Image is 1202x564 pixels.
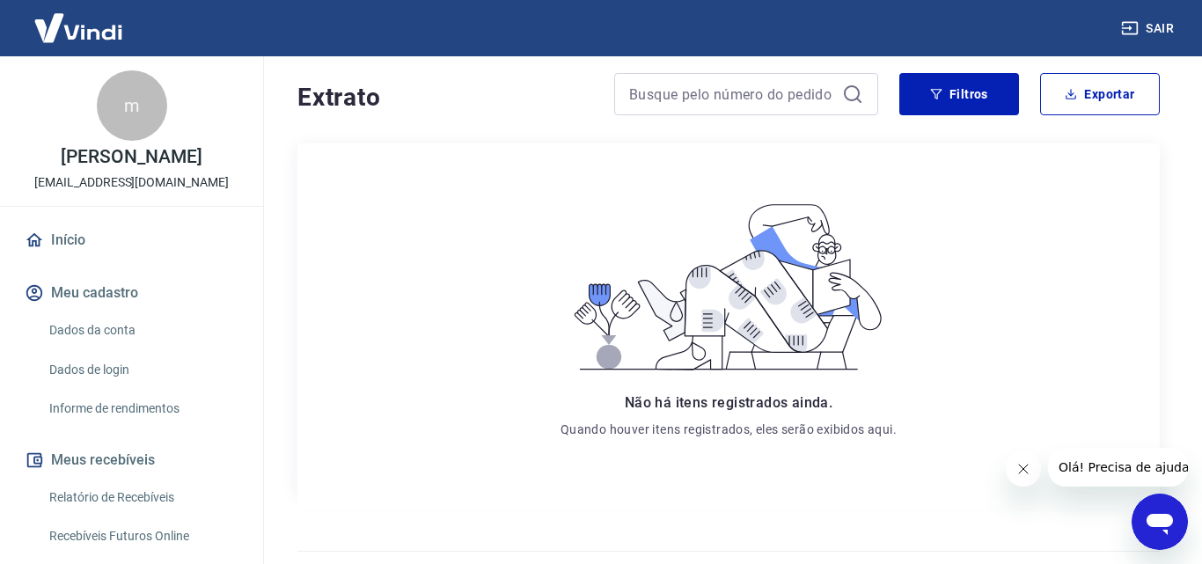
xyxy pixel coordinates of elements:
[629,81,835,107] input: Busque pelo número do pedido
[1006,451,1041,487] iframe: Fechar mensagem
[21,274,242,312] button: Meu cadastro
[11,12,148,26] span: Olá! Precisa de ajuda?
[21,441,242,480] button: Meus recebíveis
[42,312,242,348] a: Dados da conta
[97,70,167,141] div: m
[42,391,242,427] a: Informe de rendimentos
[42,480,242,516] a: Relatório de Recebíveis
[625,394,832,411] span: Não há itens registrados ainda.
[61,148,202,166] p: [PERSON_NAME]
[21,1,136,55] img: Vindi
[42,518,242,554] a: Recebíveis Futuros Online
[297,80,593,115] h4: Extrato
[34,173,229,192] p: [EMAIL_ADDRESS][DOMAIN_NAME]
[1040,73,1160,115] button: Exportar
[561,421,897,438] p: Quando houver itens registrados, eles serão exibidos aqui.
[1118,12,1181,45] button: Sair
[899,73,1019,115] button: Filtros
[21,221,242,260] a: Início
[1132,494,1188,550] iframe: Botão para abrir a janela de mensagens
[42,352,242,388] a: Dados de login
[1048,448,1188,487] iframe: Mensagem da empresa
